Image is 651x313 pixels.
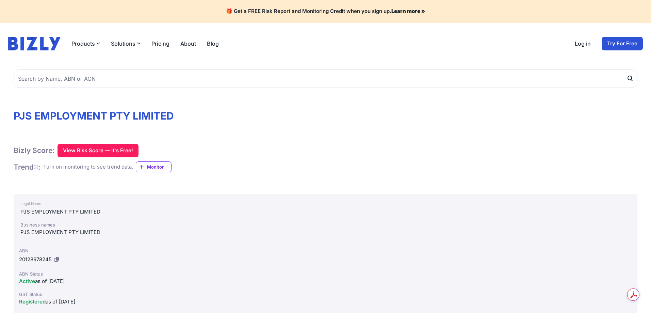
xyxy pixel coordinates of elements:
[19,291,632,298] div: GST Status
[19,298,46,305] span: Registered
[19,298,632,306] div: as of [DATE]
[207,40,219,48] a: Blog
[20,221,630,228] div: Business names
[20,200,630,208] div: Legal Name
[180,40,196,48] a: About
[19,278,35,284] span: Active
[19,277,632,285] div: as of [DATE]
[8,8,643,15] h4: 🎁 Get a FREE Risk Report and Monitoring Credit when you sign up.
[14,162,40,172] h1: Trend :
[14,110,637,122] h1: PJS EMPLOYMENT PTY LIMITED
[151,40,169,48] a: Pricing
[136,161,172,172] a: Monitor
[58,144,139,157] button: View Risk Score — It's Free!
[602,37,643,50] a: Try For Free
[14,69,637,88] input: Search by Name, ABN or ACN
[20,208,630,216] div: PJS EMPLOYMENT PTY LIMITED
[19,270,632,277] div: ABN Status
[111,40,141,48] button: Solutions
[391,8,425,14] a: Learn more »
[575,40,591,48] a: Log in
[20,228,630,236] div: PJS EMPLOYMENT PTY LIMITED
[71,40,100,48] button: Products
[147,163,171,170] span: Monitor
[19,256,52,263] span: 20128978245
[43,163,133,171] div: Turn on monitoring to see trend data.
[14,146,55,155] h1: Bizly Score:
[19,247,632,254] div: ABN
